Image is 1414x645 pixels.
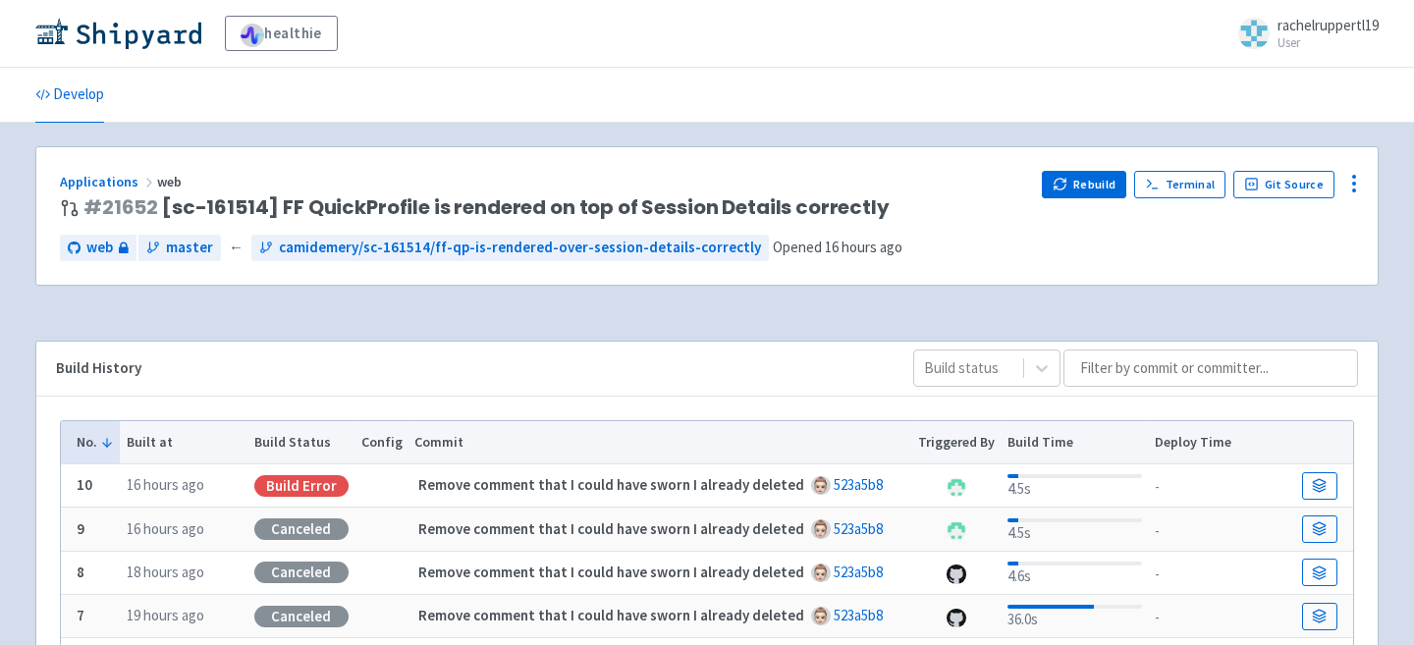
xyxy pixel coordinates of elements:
[56,357,882,380] div: Build History
[1007,601,1142,631] div: 36.0s
[1007,558,1142,588] div: 4.6s
[1302,603,1337,630] a: Build Details
[166,237,213,259] span: master
[1302,559,1337,586] a: Build Details
[254,562,349,583] div: Canceled
[1007,514,1142,545] div: 4.5s
[1155,560,1289,586] div: -
[1302,472,1337,500] a: Build Details
[251,235,769,261] a: camidemery/sc-161514/ff-qp-is-rendered-over-session-details-correctly
[834,519,883,538] a: 523a5b8
[254,606,349,627] div: Canceled
[83,196,890,219] span: [sc-161514] FF QuickProfile is rendered on top of Session Details correctly
[825,238,902,256] time: 16 hours ago
[77,606,84,624] b: 7
[35,18,201,49] img: Shipyard logo
[354,421,408,464] th: Config
[912,421,1002,464] th: Triggered By
[77,519,84,538] b: 9
[254,518,349,540] div: Canceled
[1063,349,1358,387] input: Filter by commit or committer...
[83,193,158,221] a: #21652
[247,421,354,464] th: Build Status
[1226,18,1379,49] a: rachelruppertl19 User
[77,563,84,581] b: 8
[229,237,244,259] span: ←
[834,475,883,494] a: 523a5b8
[120,421,247,464] th: Built at
[86,237,113,259] span: web
[418,519,804,538] strong: Remove comment that I could have sworn I already deleted
[1007,470,1142,501] div: 4.5s
[225,16,338,51] a: healthie
[408,421,912,464] th: Commit
[77,432,114,453] button: No.
[773,238,902,256] span: Opened
[127,606,204,624] time: 19 hours ago
[254,475,349,497] div: Build Error
[418,475,804,494] strong: Remove comment that I could have sworn I already deleted
[1148,421,1295,464] th: Deploy Time
[418,563,804,581] strong: Remove comment that I could have sworn I already deleted
[1001,421,1148,464] th: Build Time
[77,475,92,494] b: 10
[1155,603,1289,629] div: -
[138,235,221,261] a: master
[1278,36,1379,49] small: User
[1233,171,1334,198] a: Git Source
[279,237,761,259] span: camidemery/sc-161514/ff-qp-is-rendered-over-session-details-correctly
[1302,515,1337,543] a: Build Details
[157,173,185,190] span: web
[35,68,104,123] a: Develop
[834,606,883,624] a: 523a5b8
[1134,171,1225,198] a: Terminal
[60,235,136,261] a: web
[60,173,157,190] a: Applications
[1042,171,1126,198] button: Rebuild
[127,563,204,581] time: 18 hours ago
[418,606,804,624] strong: Remove comment that I could have sworn I already deleted
[127,519,204,538] time: 16 hours ago
[1155,516,1289,543] div: -
[1278,16,1379,34] span: rachelruppertl19
[834,563,883,581] a: 523a5b8
[1155,472,1289,499] div: -
[127,475,204,494] time: 16 hours ago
